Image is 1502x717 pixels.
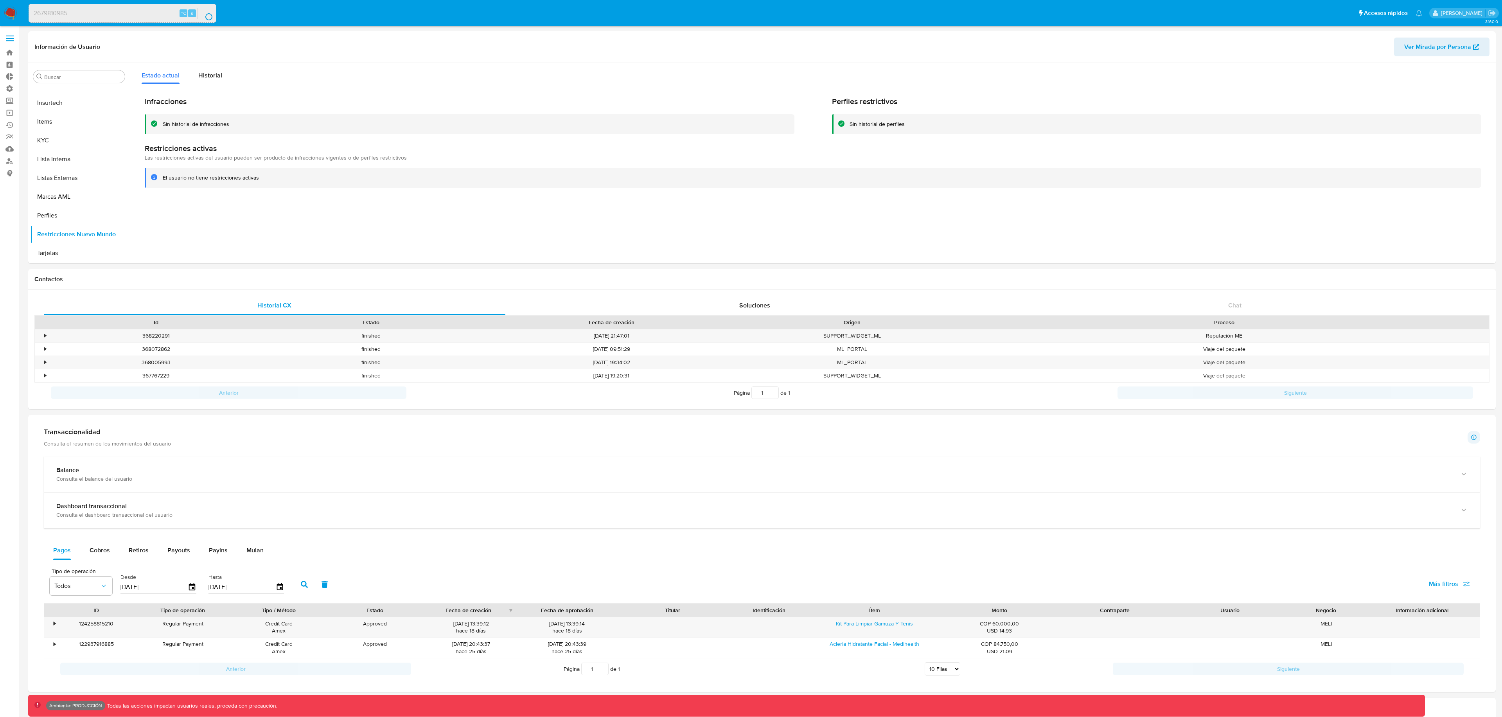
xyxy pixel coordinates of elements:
[49,369,264,382] div: 367767229
[29,8,216,18] input: Buscar usuario o caso...
[54,318,258,326] div: Id
[734,386,790,399] span: Página de
[44,372,46,379] div: •
[744,356,959,369] div: ML_PORTAL
[51,386,406,399] button: Anterior
[191,9,193,17] span: s
[44,359,46,366] div: •
[257,301,291,310] span: Historial CX
[744,343,959,356] div: ML_PORTAL
[1441,9,1485,17] p: leandrojossue.ramirez@mercadolibre.com.co
[30,112,128,131] button: Items
[478,356,744,369] div: [DATE] 19:34:02
[965,318,1484,326] div: Proceso
[959,329,1489,342] div: Reputación ME
[30,131,128,150] button: KYC
[105,702,277,710] p: Todas las acciones impactan usuarios reales, proceda con precaución.
[49,343,264,356] div: 368072862
[750,318,954,326] div: Origen
[1488,9,1496,17] a: Salir
[959,343,1489,356] div: Viaje del paquete
[49,329,264,342] div: 368220291
[264,356,479,369] div: finished
[478,369,744,382] div: [DATE] 19:20:31
[1394,38,1489,56] button: Ver Mirada por Persona
[1364,9,1408,17] span: Accesos rápidos
[744,369,959,382] div: SUPPORT_WIDGET_ML
[30,187,128,206] button: Marcas AML
[34,275,1489,283] h1: Contactos
[36,74,43,80] button: Buscar
[484,318,739,326] div: Fecha de creación
[264,343,479,356] div: finished
[30,225,128,244] button: Restricciones Nuevo Mundo
[30,169,128,187] button: Listas Externas
[1404,38,1471,56] span: Ver Mirada por Persona
[44,332,46,340] div: •
[181,9,187,17] span: ⌥
[34,43,100,51] h1: Información de Usuario
[269,318,473,326] div: Estado
[30,93,128,112] button: Insurtech
[30,206,128,225] button: Perfiles
[959,356,1489,369] div: Viaje del paquete
[1228,301,1241,310] span: Chat
[44,345,46,353] div: •
[1416,10,1422,16] a: Notificaciones
[49,704,102,707] p: Ambiente: PRODUCCIÓN
[478,329,744,342] div: [DATE] 21:47:01
[264,329,479,342] div: finished
[30,150,128,169] button: Lista Interna
[478,343,744,356] div: [DATE] 09:51:29
[739,301,770,310] span: Soluciones
[1118,386,1473,399] button: Siguiente
[744,329,959,342] div: SUPPORT_WIDGET_ML
[30,244,128,262] button: Tarjetas
[49,356,264,369] div: 368005993
[264,369,479,382] div: finished
[44,74,122,81] input: Buscar
[197,8,213,19] button: search-icon
[788,389,790,397] span: 1
[959,369,1489,382] div: Viaje del paquete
